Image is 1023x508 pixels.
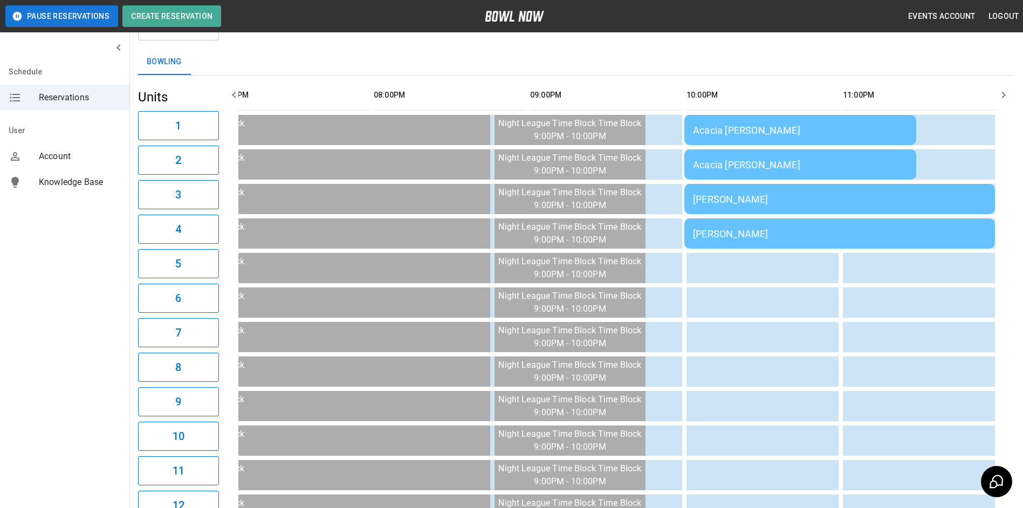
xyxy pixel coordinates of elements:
[693,159,908,170] div: Acacia [PERSON_NAME]
[175,221,181,238] h6: 4
[693,228,986,239] div: [PERSON_NAME]
[173,428,184,445] h6: 10
[39,91,121,104] span: Reservations
[5,5,118,27] button: Pause Reservations
[175,255,181,272] h6: 5
[175,117,181,134] h6: 1
[39,150,121,163] span: Account
[843,80,995,111] th: 11:00PM
[122,5,221,27] button: Create Reservation
[173,462,184,479] h6: 11
[374,80,526,111] th: 08:00PM
[175,324,181,341] h6: 7
[693,194,986,205] div: [PERSON_NAME]
[138,180,219,209] button: 3
[984,6,1023,26] button: Logout
[175,359,181,376] h6: 8
[138,146,219,175] button: 2
[138,111,219,140] button: 1
[138,456,219,485] button: 11
[138,215,219,244] button: 4
[138,422,219,451] button: 10
[175,290,181,307] h6: 6
[138,387,219,416] button: 9
[138,88,219,106] h5: Units
[175,152,181,169] h6: 2
[39,176,121,189] span: Knowledge Base
[138,249,219,278] button: 5
[485,11,544,22] img: logo
[138,284,219,313] button: 6
[138,49,190,75] button: Bowling
[693,125,908,136] div: Acacia [PERSON_NAME]
[138,353,219,382] button: 8
[138,318,219,347] button: 7
[138,49,1014,75] div: inventory tabs
[686,80,839,111] th: 10:00PM
[175,393,181,410] h6: 9
[530,80,682,111] th: 09:00PM
[904,6,980,26] button: Events Account
[175,186,181,203] h6: 3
